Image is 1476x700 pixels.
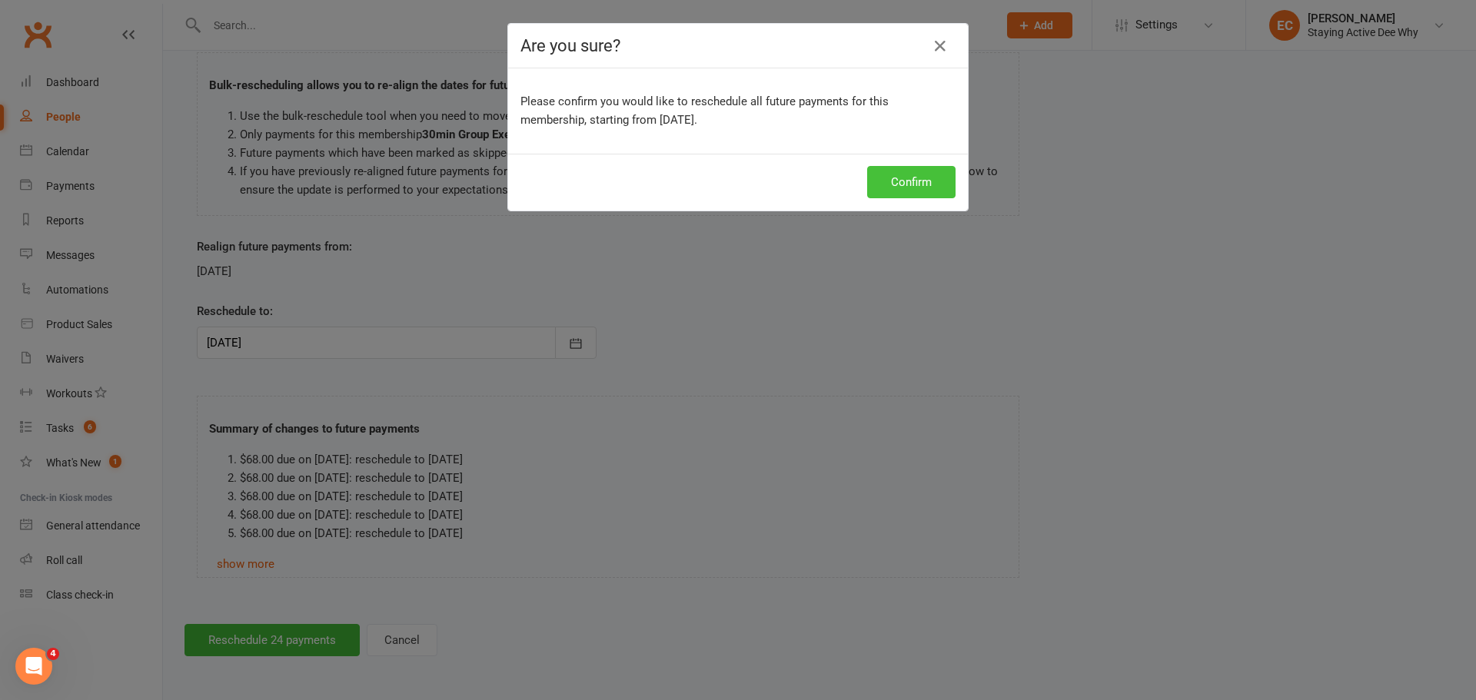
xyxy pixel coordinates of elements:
h4: Are you sure? [520,36,956,55]
button: Close [928,34,952,58]
span: 4 [47,648,59,660]
button: Confirm [867,166,956,198]
span: Please confirm you would like to reschedule all future payments for this membership, starting fro... [520,95,889,127]
iframe: Intercom live chat [15,648,52,685]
